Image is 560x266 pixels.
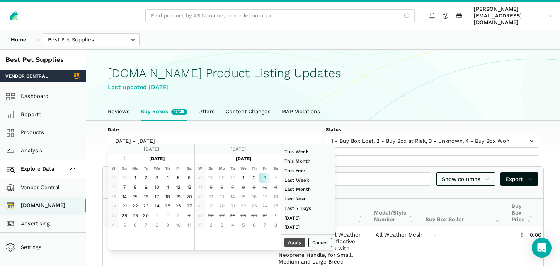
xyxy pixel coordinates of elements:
li: [DATE] [281,213,335,222]
td: 1 [270,211,281,220]
td: 4 [227,220,238,230]
td: 30 [141,211,151,220]
td: 17 [259,192,270,201]
td: 2 [249,173,259,183]
td: 26 [206,211,216,220]
li: Last 7 Days [281,204,335,213]
td: 24 [259,201,270,211]
td: 16 [141,192,151,201]
td: 13 [184,183,194,192]
td: 36 [108,173,119,183]
th: Sa [184,164,194,173]
td: 31 [259,211,270,220]
td: 6 [184,173,194,183]
td: 1 [238,173,249,183]
th: Mo [216,164,227,173]
li: This Month [281,156,335,166]
td: 29 [238,211,249,220]
div: Showing 1 to 10 of 13,125 buy boxes [103,188,543,198]
td: 26 [173,201,184,211]
td: 45 [195,220,206,230]
td: 9 [162,220,173,230]
td: 5 [119,220,130,230]
td: 2 [206,220,216,230]
input: Find product by ASIN, name, or model number [145,9,415,23]
input: Best Pet Supplies [43,33,140,47]
td: 28 [119,211,130,220]
td: 28 [206,173,216,183]
td: 10 [259,183,270,192]
div: Open Intercom Messenger [532,238,552,258]
td: 14 [227,192,238,201]
td: 8 [151,220,162,230]
td: 10 [173,220,184,230]
td: 6 [249,220,259,230]
td: 17 [151,192,162,201]
td: 20 [216,201,227,211]
th: Fr [259,164,270,173]
span: [PERSON_NAME][EMAIL_ADDRESS][DOMAIN_NAME] [474,6,546,26]
li: Last Year [281,194,335,204]
a: Content Changes [220,103,276,120]
td: 41 [195,183,206,192]
td: 41 [108,220,119,230]
td: 12 [173,183,184,192]
td: 8 [270,220,281,230]
td: 18 [162,192,173,201]
td: 30 [249,211,259,220]
td: 24 [151,201,162,211]
td: 20 [184,192,194,201]
th: Model/Style Number: activate to sort column ascending [368,199,420,227]
td: 13 [216,192,227,201]
span: Export [506,175,533,183]
td: 43 [195,201,206,211]
a: Export [500,172,538,186]
td: 14 [119,192,130,201]
td: 44 [195,211,206,220]
span: Explore Data [8,164,55,174]
td: 4 [184,211,194,220]
td: 3 [151,173,162,183]
a: Offers [193,103,220,120]
span: New buy boxes in the last week [171,109,187,115]
td: 5 [206,183,216,192]
td: 15 [130,192,141,201]
li: [DATE] [281,222,335,232]
th: Tu [141,164,151,173]
a: Reviews [102,103,135,120]
td: 7 [227,183,238,192]
td: 11 [184,220,194,230]
td: 37 [108,183,119,192]
td: 8 [238,183,249,192]
li: This Week [281,147,335,156]
td: 1 [130,173,141,183]
td: 4 [162,173,173,183]
td: 6 [130,220,141,230]
td: 18 [270,192,281,201]
td: 2 [141,173,151,183]
th: Tu [227,164,238,173]
td: 27 [184,201,194,211]
td: 5 [173,173,184,183]
span: Vendor Central [5,73,48,79]
td: 15 [238,192,249,201]
td: 11 [162,183,173,192]
th: Buy Box Price: activate to sort column ascending [506,199,538,227]
span: $ [520,232,524,238]
td: 40 [195,173,206,183]
th: Th [249,164,259,173]
td: 29 [130,211,141,220]
th: [DATE] [216,154,270,164]
th: [DATE] [130,154,184,164]
td: 22 [238,201,249,211]
td: 19 [206,201,216,211]
td: 40 [108,211,119,220]
td: 3 [216,220,227,230]
td: 22 [130,201,141,211]
td: 3 [259,173,270,183]
td: 9 [249,183,259,192]
th: Su [206,164,216,173]
span: 0.00 [530,232,541,238]
td: 11 [270,183,281,192]
th: We [151,164,162,173]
